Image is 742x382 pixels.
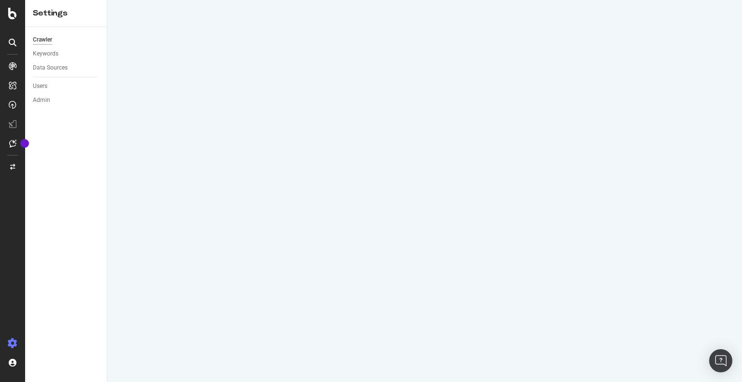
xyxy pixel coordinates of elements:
[33,49,58,59] div: Keywords
[33,81,100,91] a: Users
[33,95,50,105] div: Admin
[33,35,100,45] a: Crawler
[33,35,52,45] div: Crawler
[33,49,100,59] a: Keywords
[20,139,29,148] div: Tooltip anchor
[33,63,100,73] a: Data Sources
[33,8,99,19] div: Settings
[33,63,68,73] div: Data Sources
[709,349,732,372] div: Open Intercom Messenger
[33,95,100,105] a: Admin
[33,81,47,91] div: Users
